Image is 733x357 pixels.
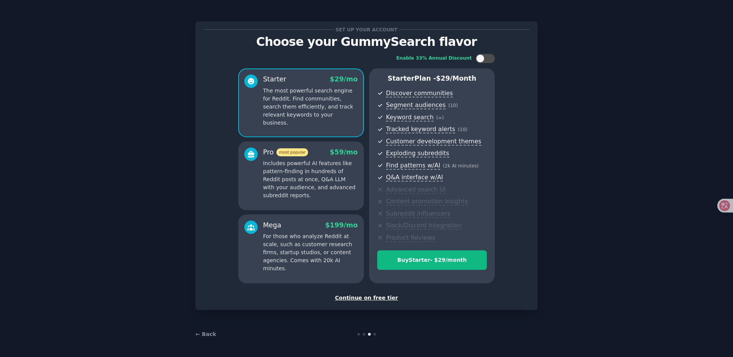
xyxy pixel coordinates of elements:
[325,221,358,229] span: $ 199 /mo
[386,186,446,194] span: Advanced search UI
[263,232,358,273] p: For those who analyze Reddit at scale, such as customer research firms, startup studios, or conte...
[386,125,455,133] span: Tracked keyword alerts
[396,55,472,62] div: Enable 33% Annual Discount
[386,162,440,170] span: Find patterns w/AI
[386,198,468,206] span: Content promotion insights
[195,331,216,337] a: ← Back
[386,174,443,182] span: Q&A interface w/AI
[386,149,449,157] span: Exploding subreddits
[330,75,358,83] span: $ 29 /mo
[448,103,458,108] span: ( 10 )
[377,250,487,270] button: BuyStarter- $29/month
[203,35,530,49] p: Choose your GummySearch flavor
[386,138,481,146] span: Customer development themes
[263,221,281,230] div: Mega
[276,148,308,156] span: most popular
[436,75,476,82] span: $ 29 /month
[386,114,434,122] span: Keyword search
[330,148,358,156] span: $ 59 /mo
[386,222,462,230] span: Slack/Discord integration
[263,75,286,84] div: Starter
[377,74,487,83] p: Starter Plan -
[263,148,308,157] div: Pro
[386,89,453,97] span: Discover communities
[436,115,444,120] span: ( ∞ )
[334,26,399,34] span: S et up your account
[263,87,358,127] p: The most powerful search engine for Reddit. Find communities, search them efficiently, and track ...
[203,294,530,302] div: Continue on free tier
[386,234,435,242] span: Product Reviews
[378,256,486,264] div: Buy Starter - $ 29 /month
[458,127,467,132] span: ( 10 )
[386,101,446,109] span: Segment audiences
[443,163,479,169] span: ( 2k AI minutes )
[263,159,358,200] p: Includes powerful AI features like pattern-finding in hundreds of Reddit posts at once, Q&A LLM w...
[386,210,450,218] span: Subreddit influencers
